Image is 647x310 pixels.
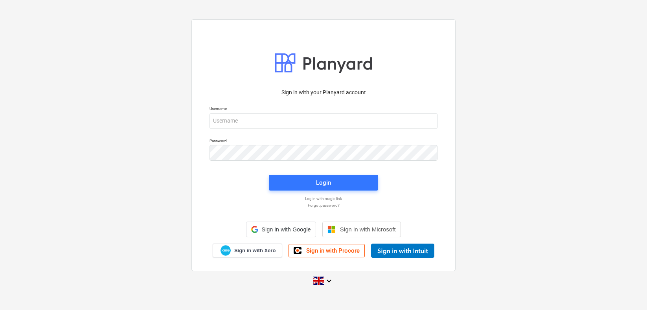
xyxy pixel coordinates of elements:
p: Username [210,106,437,113]
span: Sign in with Google [261,226,311,233]
input: Username [210,113,437,129]
span: Sign in with Microsoft [340,226,396,233]
button: Login [269,175,378,191]
a: Sign in with Procore [289,244,365,257]
div: Login [316,178,331,188]
span: Sign in with Procore [306,247,360,254]
i: keyboard_arrow_down [324,276,334,286]
span: Sign in with Xero [234,247,276,254]
a: Forgot password? [206,203,441,208]
a: Sign in with Xero [213,244,283,257]
a: Log in with magic link [206,196,441,201]
p: Sign in with your Planyard account [210,88,437,97]
p: Password [210,138,437,145]
img: Microsoft logo [327,226,335,233]
img: Xero logo [221,245,231,256]
div: Sign in with Google [246,222,316,237]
